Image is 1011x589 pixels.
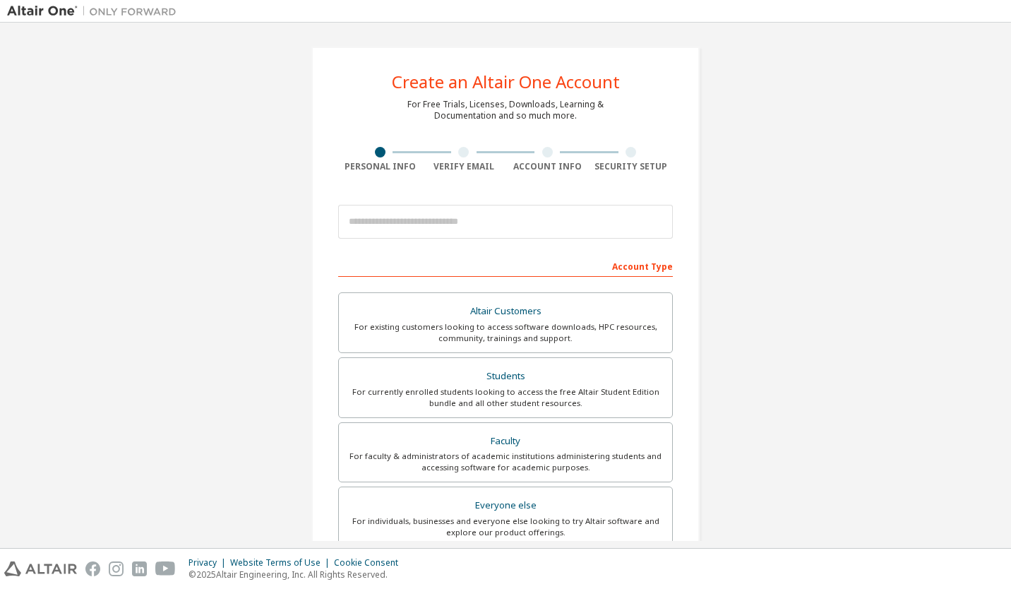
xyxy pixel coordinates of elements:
[189,557,230,569] div: Privacy
[422,161,506,172] div: Verify Email
[155,561,176,576] img: youtube.svg
[230,557,334,569] div: Website Terms of Use
[347,302,664,321] div: Altair Customers
[338,254,673,277] div: Account Type
[7,4,184,18] img: Altair One
[347,516,664,538] div: For individuals, businesses and everyone else looking to try Altair software and explore our prod...
[85,561,100,576] img: facebook.svg
[392,73,620,90] div: Create an Altair One Account
[189,569,407,581] p: © 2025 Altair Engineering, Inc. All Rights Reserved.
[347,386,664,409] div: For currently enrolled students looking to access the free Altair Student Edition bundle and all ...
[347,321,664,344] div: For existing customers looking to access software downloads, HPC resources, community, trainings ...
[334,557,407,569] div: Cookie Consent
[347,367,664,386] div: Students
[347,496,664,516] div: Everyone else
[347,432,664,451] div: Faculty
[109,561,124,576] img: instagram.svg
[506,161,590,172] div: Account Info
[338,161,422,172] div: Personal Info
[132,561,147,576] img: linkedin.svg
[590,161,674,172] div: Security Setup
[407,99,604,121] div: For Free Trials, Licenses, Downloads, Learning & Documentation and so much more.
[347,451,664,473] div: For faculty & administrators of academic institutions administering students and accessing softwa...
[4,561,77,576] img: altair_logo.svg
